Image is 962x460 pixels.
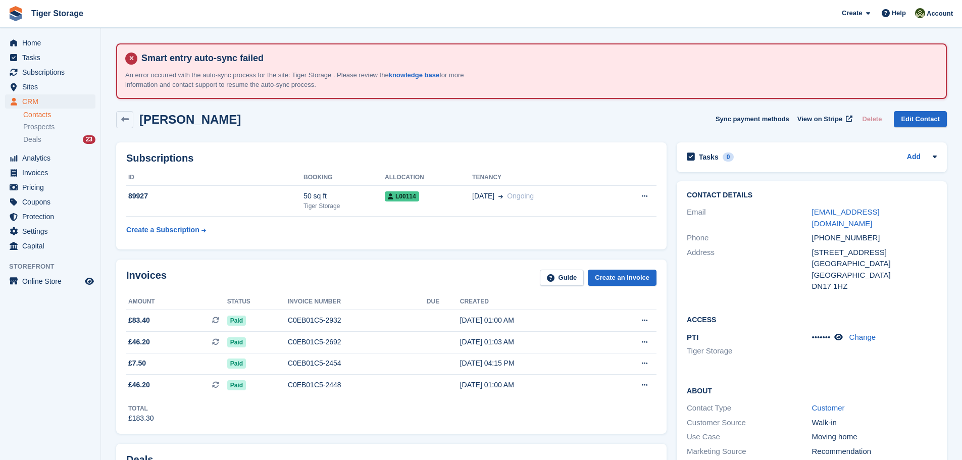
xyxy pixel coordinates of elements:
[126,294,227,310] th: Amount
[687,385,937,395] h2: About
[5,210,95,224] a: menu
[812,258,937,270] div: [GEOGRAPHIC_DATA]
[915,8,925,18] img: Matthew Ellwood
[22,210,83,224] span: Protection
[716,111,789,128] button: Sync payment methods
[460,294,601,310] th: Created
[389,71,439,79] a: knowledge base
[23,122,55,132] span: Prospects
[723,152,734,162] div: 0
[288,358,427,369] div: C0EB01C5-2454
[227,337,246,347] span: Paid
[128,413,154,424] div: £183.30
[812,281,937,292] div: DN17 1HZ
[812,446,937,457] div: Recommendation
[687,314,937,324] h2: Access
[5,50,95,65] a: menu
[894,111,947,128] a: Edit Contact
[793,111,854,128] a: View on Stripe
[22,94,83,109] span: CRM
[23,110,95,120] a: Contacts
[5,36,95,50] a: menu
[687,247,812,292] div: Address
[22,151,83,165] span: Analytics
[227,294,288,310] th: Status
[5,166,95,180] a: menu
[858,111,886,128] button: Delete
[128,358,146,369] span: £7.50
[588,270,656,286] a: Create an Invoice
[22,180,83,194] span: Pricing
[5,180,95,194] a: menu
[128,315,150,326] span: £83.40
[126,191,303,201] div: 89927
[687,431,812,443] div: Use Case
[83,275,95,287] a: Preview store
[812,208,880,228] a: [EMAIL_ADDRESS][DOMAIN_NAME]
[849,333,876,341] a: Change
[5,94,95,109] a: menu
[5,65,95,79] a: menu
[288,337,427,347] div: C0EB01C5-2692
[812,270,937,281] div: [GEOGRAPHIC_DATA]
[23,135,41,144] span: Deals
[5,151,95,165] a: menu
[126,270,167,286] h2: Invoices
[460,358,601,369] div: [DATE] 04:15 PM
[540,270,584,286] a: Guide
[687,333,698,341] span: PTI
[22,80,83,94] span: Sites
[892,8,906,18] span: Help
[22,239,83,253] span: Capital
[22,195,83,209] span: Coupons
[460,315,601,326] div: [DATE] 01:00 AM
[507,192,534,200] span: Ongoing
[303,201,385,211] div: Tiger Storage
[23,122,95,132] a: Prospects
[227,380,246,390] span: Paid
[842,8,862,18] span: Create
[125,70,479,90] p: An error occurred with the auto-sync process for the site: Tiger Storage . Please review the for ...
[128,404,154,413] div: Total
[460,337,601,347] div: [DATE] 01:03 AM
[128,337,150,347] span: £46.20
[22,224,83,238] span: Settings
[427,294,460,310] th: Due
[385,170,472,186] th: Allocation
[812,431,937,443] div: Moving home
[812,417,937,429] div: Walk-in
[22,36,83,50] span: Home
[687,345,812,357] li: Tiger Storage
[83,135,95,144] div: 23
[22,65,83,79] span: Subscriptions
[687,207,812,229] div: Email
[303,191,385,201] div: 50 sq ft
[5,239,95,253] a: menu
[812,403,845,412] a: Customer
[128,380,150,390] span: £46.20
[139,113,241,126] h2: [PERSON_NAME]
[126,170,303,186] th: ID
[126,225,199,235] div: Create a Subscription
[5,224,95,238] a: menu
[303,170,385,186] th: Booking
[687,446,812,457] div: Marketing Source
[23,134,95,145] a: Deals 23
[9,262,100,272] span: Storefront
[22,50,83,65] span: Tasks
[687,402,812,414] div: Contact Type
[812,232,937,244] div: [PHONE_NUMBER]
[699,152,719,162] h2: Tasks
[126,221,206,239] a: Create a Subscription
[472,191,494,201] span: [DATE]
[687,417,812,429] div: Customer Source
[22,274,83,288] span: Online Store
[227,359,246,369] span: Paid
[687,232,812,244] div: Phone
[385,191,419,201] span: L00114
[687,191,937,199] h2: Contact Details
[907,151,921,163] a: Add
[27,5,87,22] a: Tiger Storage
[472,170,610,186] th: Tenancy
[227,316,246,326] span: Paid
